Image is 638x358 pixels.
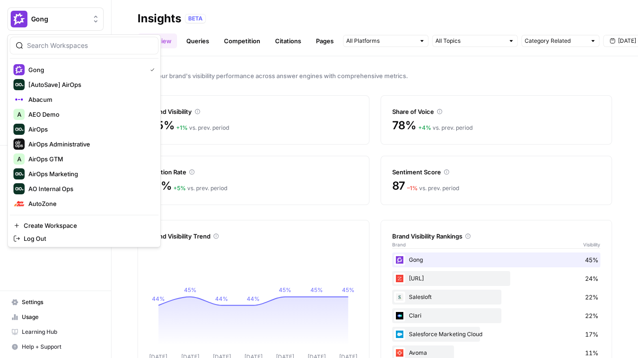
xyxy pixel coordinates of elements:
span: Learning Hub [22,328,99,336]
span: Gong [31,14,87,24]
img: AirOps Administrative Logo [13,139,25,150]
span: Usage [22,313,99,321]
img: AirOps Logo [13,124,25,135]
span: 45% [149,118,174,133]
div: Salesloft [392,290,601,305]
div: vs. prev. period [176,124,229,132]
span: Settings [22,298,99,306]
input: All Platforms [346,36,415,46]
img: Abacum Logo [13,94,25,105]
img: Gong Logo [11,11,27,27]
span: Brand [392,241,406,248]
div: Share of Voice [392,107,601,116]
span: 11% [585,348,599,358]
div: vs. prev. period [407,184,459,192]
img: t5ivhg8jor0zzagzc03mug4u0re5 [394,329,405,340]
div: [URL] [392,271,601,286]
img: Gong Logo [13,64,25,75]
tspan: 45% [279,286,291,293]
span: Create Workspace [24,221,151,230]
div: BETA [185,14,206,23]
tspan: 44% [152,295,165,302]
img: w6cjb6u2gvpdnjw72qw8i2q5f3eb [394,254,405,265]
a: Overview [138,33,177,48]
span: 17% [585,330,599,339]
span: Log Out [24,234,151,243]
span: + 5 % [173,185,186,192]
div: Clari [392,308,601,323]
span: AirOps Administrative [28,139,151,149]
div: vs. prev. period [418,124,473,132]
span: 22% [585,292,599,302]
span: A [17,110,21,119]
span: 22% [585,311,599,320]
span: 78% [392,118,416,133]
a: Usage [7,310,104,325]
img: AO Internal Ops Logo [13,183,25,194]
span: AirOps GTM [28,154,151,164]
div: Brand Visibility Rankings [392,232,601,241]
span: Visibility [583,241,600,248]
div: Insights [138,11,181,26]
div: Citation Rate [149,167,358,177]
a: Competition [218,33,266,48]
div: Brand Visibility Trend [149,232,358,241]
span: 45% [585,255,599,265]
div: Brand Visibility [149,107,358,116]
a: Learning Hub [7,325,104,339]
input: Category Related [525,36,586,46]
tspan: 45% [342,286,355,293]
div: Workspace: Gong [7,34,161,247]
tspan: 44% [247,295,260,302]
input: All Topics [435,36,504,46]
div: Salesforce Marketing Cloud [392,327,601,342]
span: AEO Demo [28,110,151,119]
a: Citations [270,33,307,48]
img: AutoZone Logo [13,198,25,209]
img: vpq3xj2nnch2e2ivhsgwmf7hbkjf [394,292,405,303]
span: 24% [585,274,599,283]
button: Workspace: Gong [7,7,104,31]
tspan: 45% [184,286,197,293]
a: Pages [310,33,339,48]
img: hcm4s7ic2xq26rsmuray6dv1kquq [394,273,405,284]
span: Track your brand's visibility performance across answer engines with comprehensive metrics. [138,71,612,80]
span: + 4 % [418,124,431,131]
img: AirOps Marketing Logo [13,168,25,179]
div: Gong [392,252,601,267]
img: h6qlr8a97mop4asab8l5qtldq2wv [394,310,405,321]
span: + 1 % [176,124,188,131]
span: – 1 % [407,185,418,192]
span: Help + Support [22,343,99,351]
img: [AutoSave] AirOps Logo [13,79,25,90]
span: Gong [28,65,143,74]
tspan: 45% [310,286,323,293]
div: Sentiment Score [392,167,601,177]
input: Search Workspaces [27,41,152,50]
button: Help + Support [7,339,104,354]
span: [AutoSave] AirOps [28,80,151,89]
span: AirOps [28,125,151,134]
a: Create Workspace [10,219,158,232]
a: Settings [7,295,104,310]
span: Abacum [28,95,151,104]
span: AirOps Marketing [28,169,151,179]
a: Queries [181,33,215,48]
tspan: 44% [215,295,228,302]
a: Log Out [10,232,158,245]
span: AO Internal Ops [28,184,151,193]
span: 87 [392,179,406,193]
div: vs. prev. period [173,184,227,192]
span: AutoZone [28,199,151,208]
span: A [17,154,21,164]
